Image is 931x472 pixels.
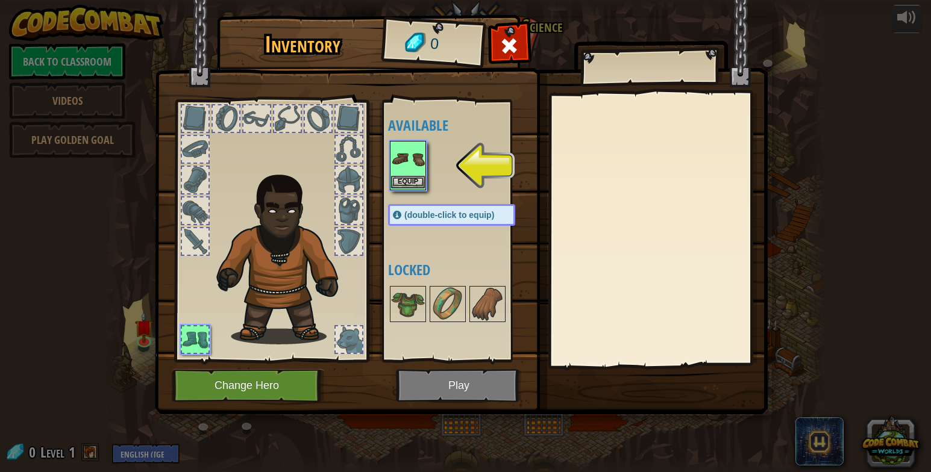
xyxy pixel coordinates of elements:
[388,262,539,278] h4: Locked
[388,117,539,133] h4: Available
[471,287,504,321] img: portrait.png
[391,176,425,188] button: Equip
[430,33,440,55] span: 0
[211,168,360,344] img: Gordon_Stalwart_Hair.png
[431,287,465,321] img: portrait.png
[404,210,494,220] span: (double-click to equip)
[391,287,425,321] img: portrait.png
[172,369,325,402] button: Change Hero
[391,142,425,176] img: portrait.png
[225,32,379,57] h1: Inventory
